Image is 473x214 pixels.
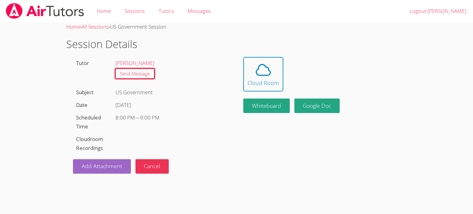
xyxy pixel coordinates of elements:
div: — [115,113,227,122]
img: airtutors_banner-c4298cdbf04f3fff15de1276eac7730deb9818008684d7c2e4769d2f7ddbe033.png [5,3,85,19]
label: Scheduled Time [76,114,101,130]
a: All Sessions [82,23,109,30]
button: Cloud Room [243,57,283,91]
a: [PERSON_NAME] [115,59,154,67]
span: Messages [188,7,211,14]
div: Cloud Room [248,79,279,87]
a: Add Attachment [73,159,131,174]
label: Cloudroom Recordings [76,135,103,151]
h1: Session Details [66,36,407,52]
a: Home [66,23,80,30]
span: 9:00 PM [140,114,160,121]
div: › › [66,22,407,31]
a: Send Message [115,69,155,79]
div: [DATE] [115,101,227,110]
label: Tutor [76,59,89,67]
span: 8:00 PM [115,114,135,121]
button: Whiteboard [243,99,290,113]
div: US Government [112,86,230,99]
label: Subject [76,89,94,96]
a: Google Doc [294,99,340,113]
span: US Government Session [110,23,166,30]
label: Date [76,101,87,108]
button: Cancel [135,159,169,174]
